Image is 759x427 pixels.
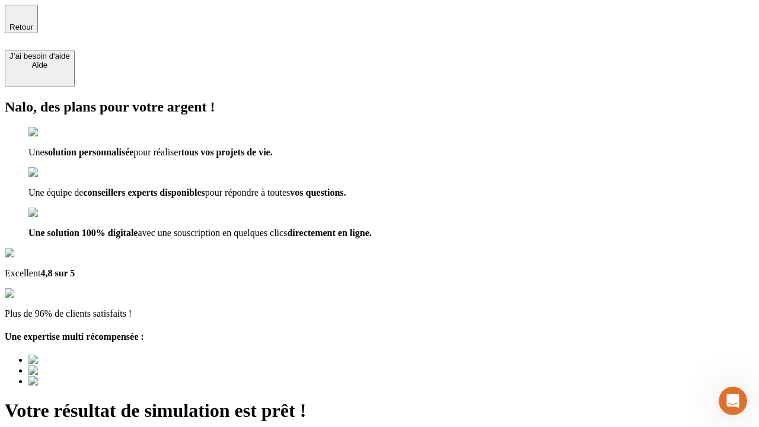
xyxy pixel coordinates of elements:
[5,288,63,299] img: reviews stars
[28,376,138,387] img: Best savings advice award
[28,208,79,218] img: checkmark
[181,147,273,157] span: tous vos projets de vie.
[9,60,70,69] div: Aide
[5,99,754,115] h2: Nalo, des plans pour votre argent !
[5,5,38,33] button: Retour
[28,147,44,157] span: Une
[9,23,33,31] span: Retour
[28,365,138,376] img: Best savings advice award
[28,127,79,138] img: checkmark
[287,228,371,238] span: directement en ligne.
[5,50,75,87] button: J’ai besoin d'aideAide
[133,147,181,157] span: pour réaliser
[205,187,291,197] span: pour répondre à toutes
[719,387,747,415] iframe: Intercom live chat
[5,400,754,422] h1: Votre résultat de simulation est prêt !
[28,355,138,365] img: Best savings advice award
[28,167,79,178] img: checkmark
[138,228,287,238] span: avec une souscription en quelques clics
[83,187,205,197] span: conseillers experts disponibles
[28,228,138,238] span: Une solution 100% digitale
[290,187,346,197] span: vos questions.
[9,52,70,60] div: J’ai besoin d'aide
[5,248,74,259] img: Google Review
[5,332,754,342] h4: Une expertise multi récompensée :
[40,268,75,278] span: 4,8 sur 5
[5,268,40,278] span: Excellent
[44,147,134,157] span: solution personnalisée
[5,308,754,319] p: Plus de 96% de clients satisfaits !
[28,187,83,197] span: Une équipe de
